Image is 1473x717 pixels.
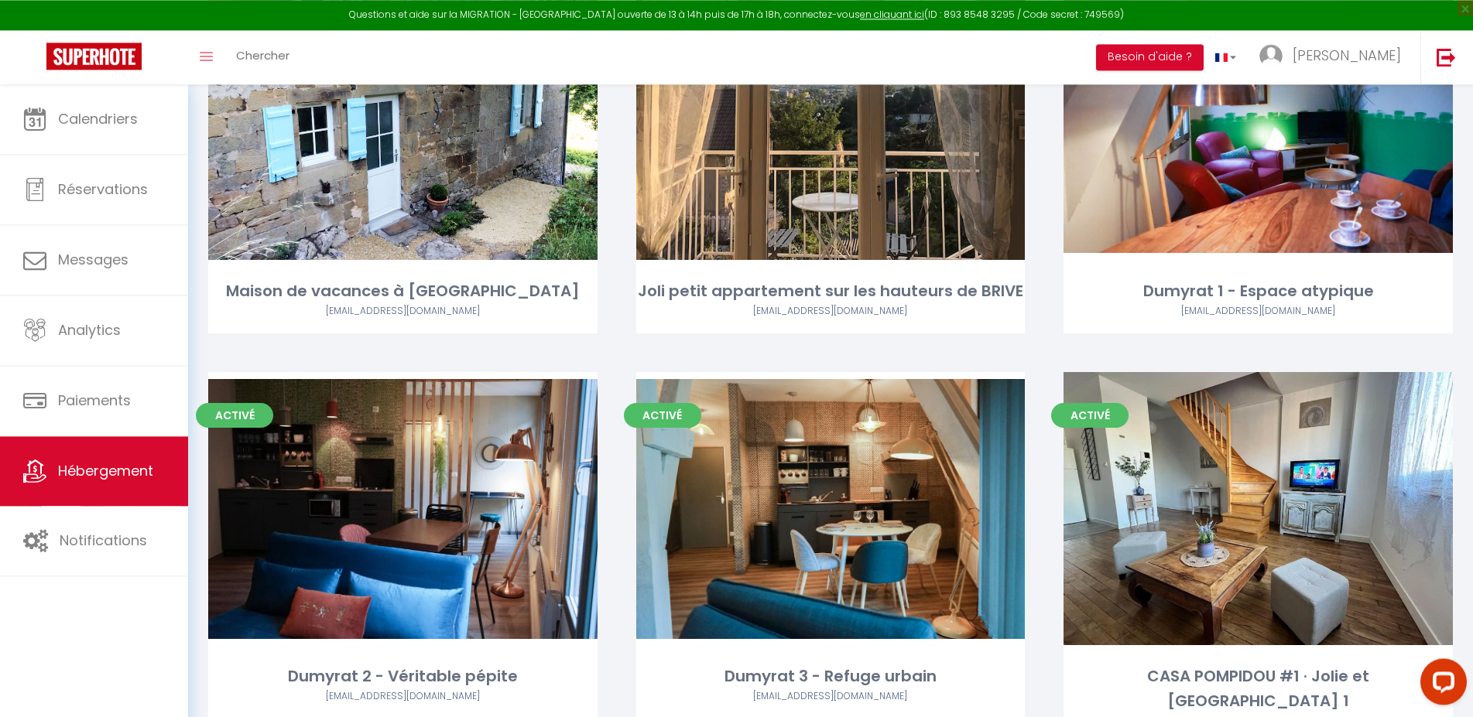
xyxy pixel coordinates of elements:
[1248,30,1420,84] a: ... [PERSON_NAME]
[1064,279,1453,303] div: Dumyrat 1 - Espace atypique
[624,403,701,428] span: Activé
[208,304,598,319] div: Airbnb
[58,109,138,128] span: Calendriers
[860,8,924,21] a: en cliquant ici
[1408,652,1473,717] iframe: LiveChat chat widget
[1051,403,1129,428] span: Activé
[1064,664,1453,713] div: CASA POMPIDOU #1 · Jolie et [GEOGRAPHIC_DATA] 1
[208,689,598,704] div: Airbnb
[60,531,147,550] span: Notifications
[784,108,877,139] a: Editer
[208,279,598,303] div: Maison de vacances à [GEOGRAPHIC_DATA]
[1212,108,1305,139] a: Editer
[1437,47,1456,67] img: logout
[636,304,1026,319] div: Airbnb
[196,403,273,428] span: Activé
[58,461,153,480] span: Hébergement
[208,664,598,688] div: Dumyrat 2 - Véritable pépite
[1212,493,1305,524] a: Editer
[58,391,131,410] span: Paiements
[58,250,128,269] span: Messages
[58,320,121,340] span: Analytics
[224,30,301,84] a: Chercher
[236,47,289,63] span: Chercher
[58,179,148,199] span: Réservations
[784,493,877,524] a: Editer
[636,689,1026,704] div: Airbnb
[1096,44,1204,70] button: Besoin d'aide ?
[356,493,449,524] a: Editer
[1259,44,1283,67] img: ...
[356,108,449,139] a: Editer
[636,279,1026,303] div: Joli petit appartement sur les hauteurs de BRIVE
[1064,304,1453,319] div: Airbnb
[636,664,1026,688] div: Dumyrat 3 - Refuge urbain
[46,43,142,70] img: Super Booking
[1293,46,1401,65] span: [PERSON_NAME]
